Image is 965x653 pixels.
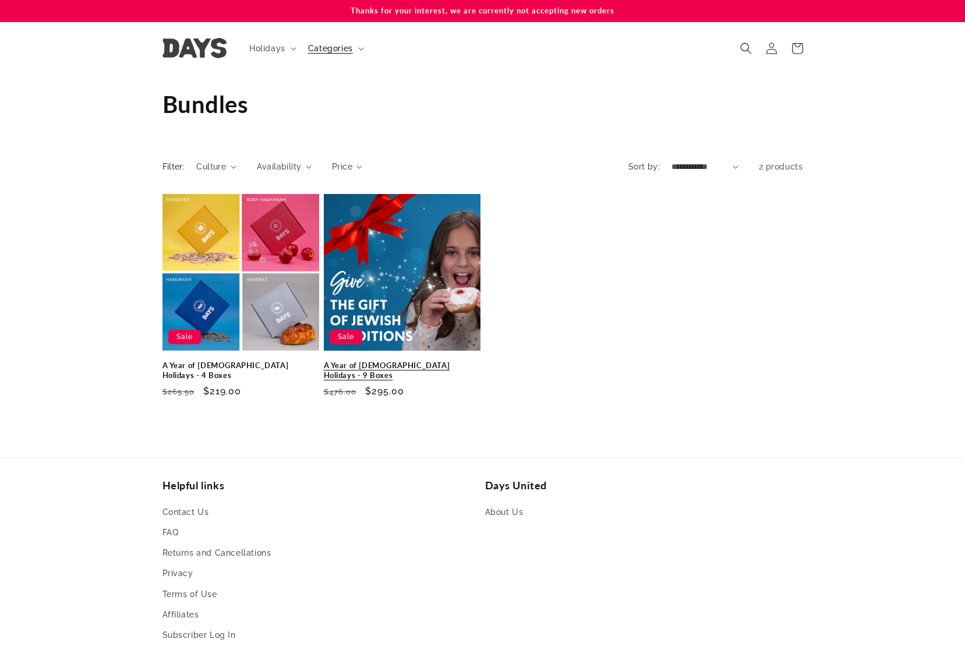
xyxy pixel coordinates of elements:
a: Contact Us [162,505,209,523]
span: Availability [257,161,302,173]
a: Privacy [162,563,193,584]
h1: Bundles [162,89,803,119]
label: Sort by: [628,162,660,171]
h2: Helpful links [162,479,480,492]
summary: Categories [301,36,369,61]
span: Price [332,161,352,173]
a: Returns and Cancellations [162,543,271,563]
a: FAQ [162,523,179,543]
img: Days United [162,38,227,58]
summary: Price [332,161,363,173]
a: Terms of Use [162,584,217,605]
span: Holidays [249,43,285,54]
summary: Holidays [242,36,301,61]
h2: Days United [485,479,803,492]
a: A Year of [DEMOGRAPHIC_DATA] Holidays - 9 Boxes [324,361,480,380]
h2: Filter: [162,161,185,173]
span: Culture [196,161,226,173]
a: Affiliates [162,605,199,625]
a: Subscriber Log In [162,625,236,645]
span: Categories [308,43,353,54]
summary: Availability (0 selected) [257,161,312,173]
span: 2 products [759,162,803,171]
a: A Year of [DEMOGRAPHIC_DATA] Holidays - 4 Boxes [162,361,319,380]
summary: Search [733,36,759,61]
summary: Culture (0 selected) [196,161,236,173]
a: About Us [485,505,524,523]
